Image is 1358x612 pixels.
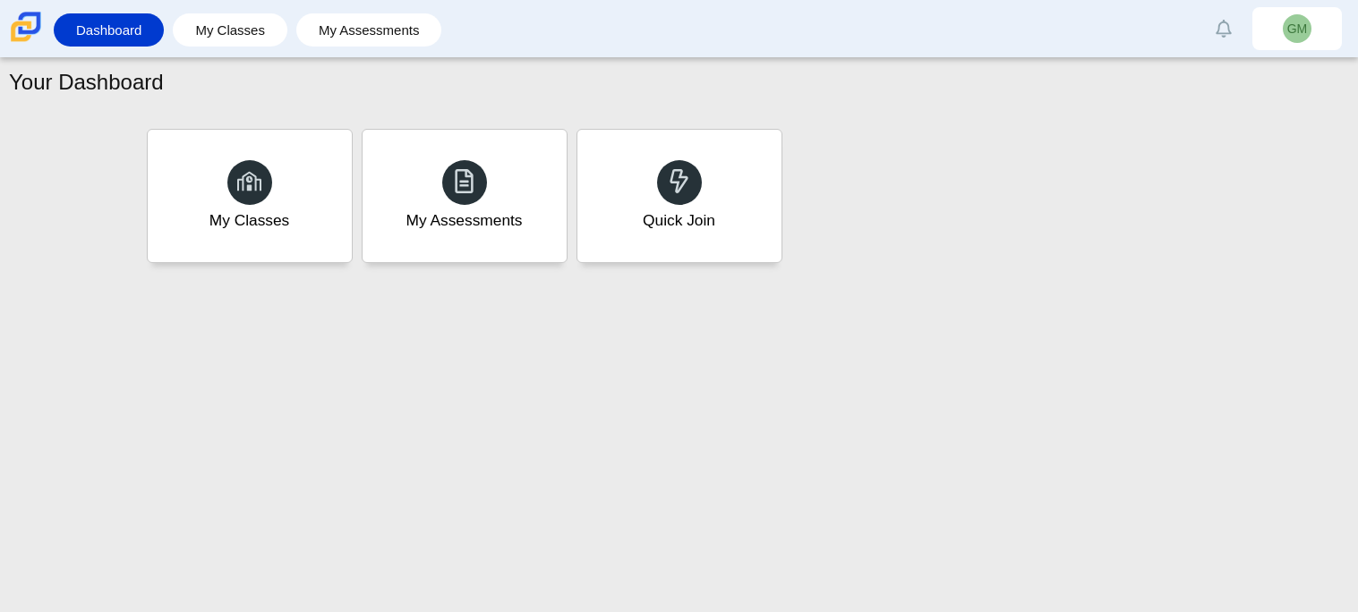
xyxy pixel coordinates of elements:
a: Dashboard [63,13,155,47]
a: My Assessments [362,129,568,263]
a: Carmen School of Science & Technology [7,33,45,48]
div: My Classes [209,209,290,232]
a: Alerts [1204,9,1243,48]
div: Quick Join [643,209,715,232]
img: Carmen School of Science & Technology [7,8,45,46]
a: My Classes [182,13,278,47]
a: Quick Join [577,129,782,263]
a: My Assessments [305,13,433,47]
span: GM [1287,22,1308,35]
h1: Your Dashboard [9,67,164,98]
a: My Classes [147,129,353,263]
div: My Assessments [406,209,523,232]
a: GM [1252,7,1342,50]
